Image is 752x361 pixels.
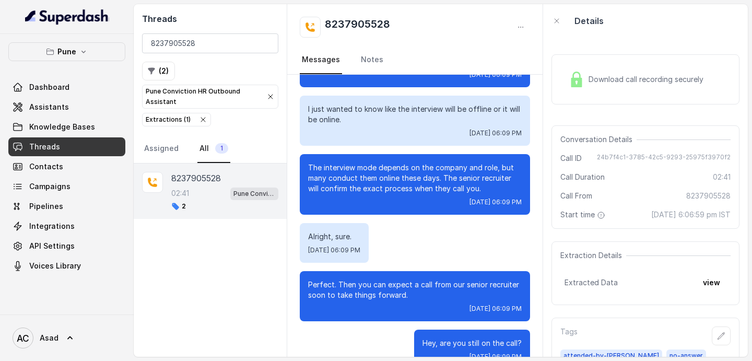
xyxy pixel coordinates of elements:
span: Contacts [29,161,63,172]
p: Perfect. Then you can expect a call from our senior recruiter soon to take things forward. [308,280,522,300]
span: Call Duration [560,172,605,182]
span: Start time [560,209,607,220]
button: Pune Conviction HR Outbound Assistant [142,85,278,109]
span: [DATE] 06:09 PM [308,246,360,254]
span: [DATE] 06:09 PM [469,353,522,361]
a: Knowledge Bases [8,118,125,136]
a: Threads [8,137,125,156]
button: (2) [142,62,175,80]
p: 02:41 [171,188,189,199]
span: Asad [40,333,58,343]
a: API Settings [8,237,125,255]
a: Integrations [8,217,125,236]
a: Asad [8,323,125,353]
p: Pune [57,45,76,58]
span: Extraction Details [560,250,626,261]
a: Contacts [8,157,125,176]
p: Pune Conviction HR Outbound Assistant [146,86,258,107]
a: Assigned [142,135,181,163]
img: light.svg [25,8,109,25]
span: [DATE] 06:09 PM [469,71,522,79]
button: Pune [8,42,125,61]
h2: 8237905528 [325,17,390,38]
span: API Settings [29,241,75,251]
span: 1 [215,143,228,154]
a: Pipelines [8,197,125,216]
span: Download call recording securely [589,74,708,85]
span: Conversation Details [560,134,637,145]
a: Dashboard [8,78,125,97]
span: Call From [560,191,592,201]
p: Hey, are you still on the call? [422,338,522,348]
div: Extractions ( 1 ) [146,114,191,125]
nav: Tabs [300,46,530,74]
a: All1 [197,135,230,163]
span: Knowledge Bases [29,122,95,132]
p: I just wanted to know like the interview will be offline or it will be online. [308,104,522,125]
span: [DATE] 06:09 PM [469,198,522,206]
p: Details [574,15,604,27]
span: Pipelines [29,201,63,212]
button: view [697,273,726,292]
input: Search by Call ID or Phone Number [142,33,278,53]
span: [DATE] 06:09 PM [469,129,522,137]
p: Pune Conviction HR Outbound Assistant [233,189,275,199]
span: Voices Library [29,261,81,271]
span: [DATE] 06:09 PM [469,305,522,313]
span: Extracted Data [565,277,618,288]
span: Dashboard [29,82,69,92]
span: Call ID [560,153,582,164]
a: Messages [300,46,342,74]
p: The interview mode depends on the company and role, but many conduct them online these days. The ... [308,162,522,194]
img: Lock Icon [569,72,584,87]
button: Extractions (1) [142,113,211,126]
span: Campaigns [29,181,70,192]
a: Campaigns [8,177,125,196]
span: [DATE] 6:06:59 pm IST [651,209,731,220]
a: Voices Library [8,257,125,275]
a: Notes [359,46,385,74]
span: Threads [29,142,60,152]
span: 02:41 [713,172,731,182]
span: 8237905528 [686,191,731,201]
text: AC [17,333,29,344]
nav: Tabs [142,135,278,163]
span: Integrations [29,221,75,231]
span: 2 [171,202,186,211]
a: Assistants [8,98,125,117]
p: Tags [560,327,578,345]
h2: Threads [142,13,278,25]
span: Assistants [29,102,69,112]
span: 24b7f4c1-3785-42c5-9293-25975f3970f2 [597,153,731,164]
p: 8237905528 [171,172,221,184]
p: Alright, sure. [308,231,360,242]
